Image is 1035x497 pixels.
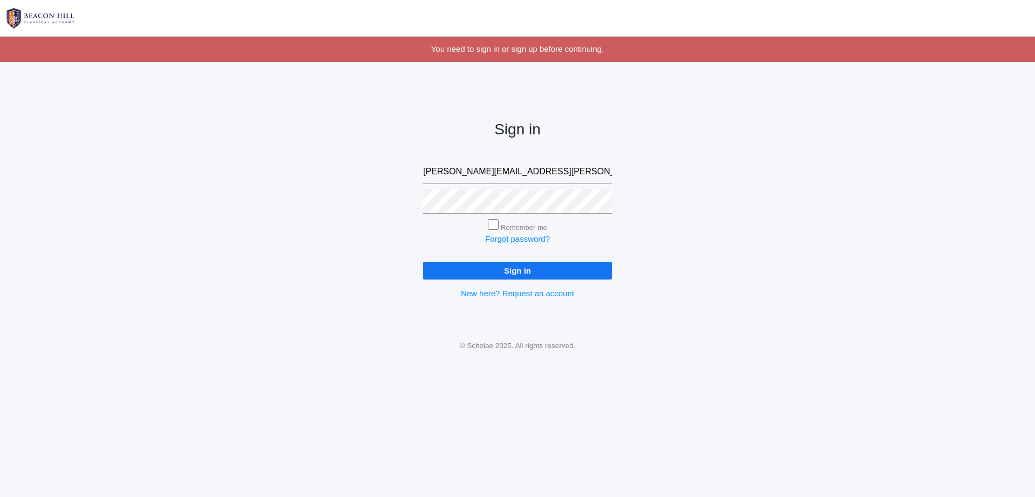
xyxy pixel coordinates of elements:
[461,289,574,298] a: New here? Request an account
[423,121,612,138] h2: Sign in
[501,223,547,232] label: Remember me
[485,234,550,243] a: Forgot password?
[423,262,612,280] input: Sign in
[423,160,612,184] input: Email address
